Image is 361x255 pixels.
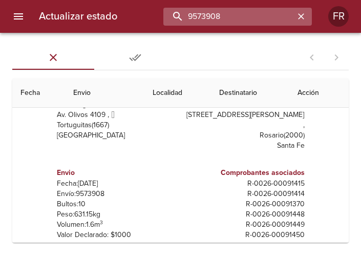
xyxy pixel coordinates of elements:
[57,179,177,189] p: Fecha: [DATE]
[39,8,117,25] h6: Actualizar estado
[185,179,305,189] p: R - 0026 - 00091415
[57,230,177,240] p: Valor Declarado: $ 1000
[100,219,103,226] sup: 3
[185,110,305,130] p: [STREET_ADDRESS][PERSON_NAME] ,
[324,45,349,70] span: Pagina siguiente
[328,6,349,27] div: FR
[57,189,177,199] p: Envío: 9573908
[57,199,177,209] p: Bultos: 10
[185,167,305,179] h6: Comprobantes asociados
[57,220,177,230] p: Volumen: 1.6 m
[12,45,176,70] div: Tabs Envios
[185,130,305,141] p: Rosario ( 2000 )
[185,141,305,151] p: Santa Fe
[185,199,305,209] p: R - 0026 - 00091370
[185,220,305,230] p: R - 0026 - 00091449
[289,79,349,108] th: Acción
[65,79,145,108] th: Envio
[163,8,294,26] input: buscar
[57,209,177,220] p: Peso: 631.15 kg
[57,167,177,179] h6: Envio
[144,79,211,108] th: Localidad
[185,209,305,220] p: R - 0026 - 00091448
[185,189,305,199] p: R - 0026 - 00091414
[12,79,65,108] th: Fecha
[6,4,31,29] button: menu
[328,6,349,27] div: Abrir información de usuario
[57,130,177,141] p: [GEOGRAPHIC_DATA]
[57,120,177,130] p: Tortuguitas ( 1667 )
[185,230,305,240] p: R - 0026 - 00091450
[57,110,177,120] p: Av. Olivos 4109 ,  
[211,79,289,108] th: Destinatario
[300,52,324,62] span: Pagina anterior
